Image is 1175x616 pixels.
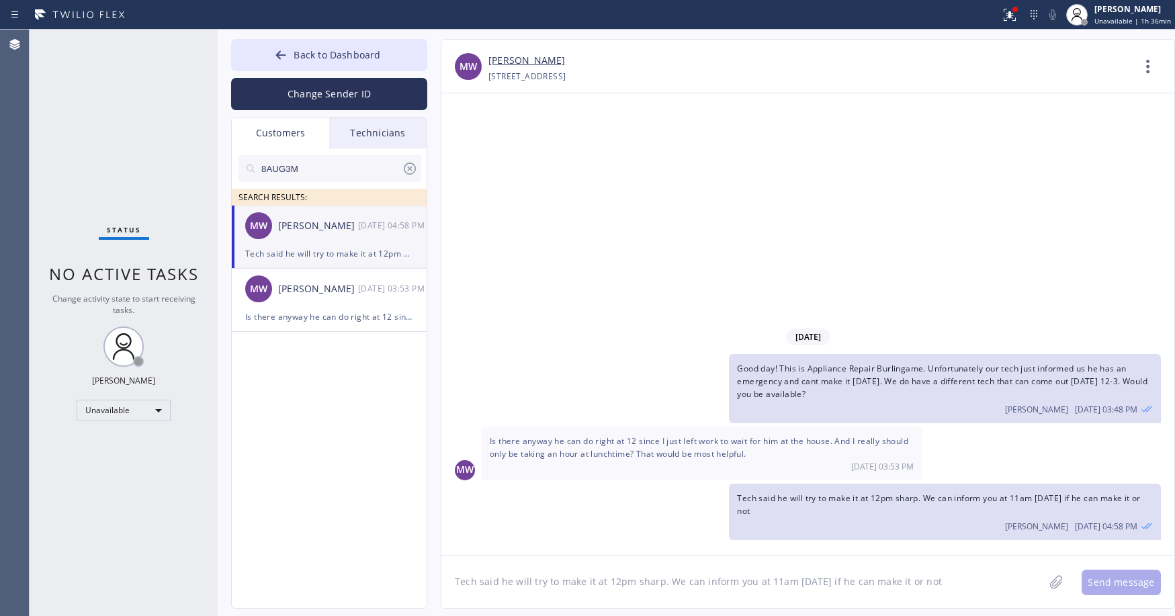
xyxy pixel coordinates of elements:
div: [PERSON_NAME] [278,218,358,234]
a: [PERSON_NAME] [488,53,565,69]
span: Status [107,225,141,234]
span: Unavailable | 1h 36min [1094,16,1171,26]
span: SEARCH RESULTS: [238,191,307,203]
div: 08/20/2025 9:58 AM [729,484,1161,540]
span: [DATE] 04:58 PM [1075,521,1137,532]
div: 08/20/2025 9:53 AM [358,281,428,296]
button: Send message [1082,570,1161,595]
span: [DATE] 03:53 PM [851,461,914,472]
span: MW [250,218,267,234]
div: [PERSON_NAME] [1094,3,1171,15]
span: [DATE] [786,328,830,345]
span: MW [460,59,477,75]
div: 08/20/2025 9:58 AM [358,218,428,233]
input: Search [260,155,402,182]
button: Mute [1043,5,1062,24]
div: [PERSON_NAME] [92,375,155,386]
span: Good day! This is Appliance Repair Burlingame. Unfortunately our tech just informed us he has an ... [737,363,1147,400]
span: MW [456,462,474,478]
div: [PERSON_NAME] [278,281,358,297]
span: Tech said he will try to make it at 12pm sharp. We can inform you at 11am [DATE] if he can make i... [737,492,1140,517]
span: Back to Dashboard [294,48,380,61]
div: 08/20/2025 9:48 AM [729,354,1161,424]
div: Unavailable [77,400,171,421]
button: Change Sender ID [231,78,427,110]
div: [STREET_ADDRESS] [488,69,566,84]
button: Back to Dashboard [231,39,427,71]
span: [PERSON_NAME] [1005,404,1068,415]
span: [DATE] 03:48 PM [1075,404,1137,415]
span: Is there anyway he can do right at 12 since I just left work to wait for him at the house. And I ... [490,435,908,459]
span: No active tasks [49,263,199,285]
div: Customers [232,118,329,148]
div: Technicians [329,118,427,148]
span: Change activity state to start receiving tasks. [52,293,195,316]
div: Is there anyway he can do right at 12 since I just left work to wait for him at the house. And I ... [245,309,413,324]
span: [PERSON_NAME] [1005,521,1068,532]
div: Tech said he will try to make it at 12pm sharp. We can inform you at 11am [DATE] if he can make i... [245,246,413,261]
div: 08/20/2025 9:53 AM [482,427,922,480]
span: MW [250,281,267,297]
